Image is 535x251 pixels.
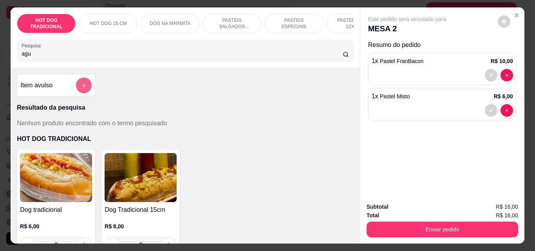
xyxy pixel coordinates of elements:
img: product-image [105,153,177,202]
img: product-image [20,153,92,202]
span: Pastel Misto [380,93,410,99]
label: Pesquisa [22,42,43,49]
p: DOG NA MARMITA [150,20,190,27]
button: decrease-product-quantity [22,238,34,251]
p: MESA 2 [368,23,446,34]
strong: Total [367,212,379,218]
strong: Subtotal [367,204,389,210]
p: Resultado da pesquisa [17,103,353,112]
p: Este pedido será vinculado para [368,15,446,23]
p: PASTEIS SALGADOS 12X20cm [209,17,255,30]
h4: Dog tradicional [20,205,92,215]
span: Pastel FranBacon [380,58,423,64]
button: add-separate-item [76,78,92,93]
h4: Item avulso [20,81,52,90]
span: R$ 16,00 [496,202,518,211]
p: PASTEIS ESPECIAIS [271,17,316,30]
button: decrease-product-quantity [501,104,513,117]
button: increase-product-quantity [78,238,90,251]
input: Pesquisa [22,50,343,58]
p: R$ 8,00 [105,222,177,230]
button: increase-product-quantity [163,238,175,251]
p: PASTEIS DOCES 12X20cm [333,17,378,30]
button: decrease-product-quantity [501,69,513,81]
button: decrease-product-quantity [485,69,497,81]
h4: Dog Tradicional 15cm [105,205,177,215]
p: HOT DOG 15 CM [90,20,127,27]
p: Nenhum produto encontrado com o termo pesquisado [17,119,167,128]
button: decrease-product-quantity [498,15,510,28]
button: decrease-product-quantity [485,104,497,117]
button: Enviar pedido [367,222,518,237]
p: 1 x [372,92,410,101]
span: R$ 16,00 [496,211,518,220]
button: Close [510,9,523,22]
p: R$ 6,00 [20,222,92,230]
button: decrease-product-quantity [106,238,119,251]
p: R$ 10,00 [491,57,513,65]
p: HOT DOG TRADICIONAL [23,17,69,30]
p: HOT DOG TRADICIONAL [17,134,353,144]
p: 1 x [372,56,424,66]
p: Resumo do pedido [368,40,517,50]
p: R$ 6,00 [494,92,513,100]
